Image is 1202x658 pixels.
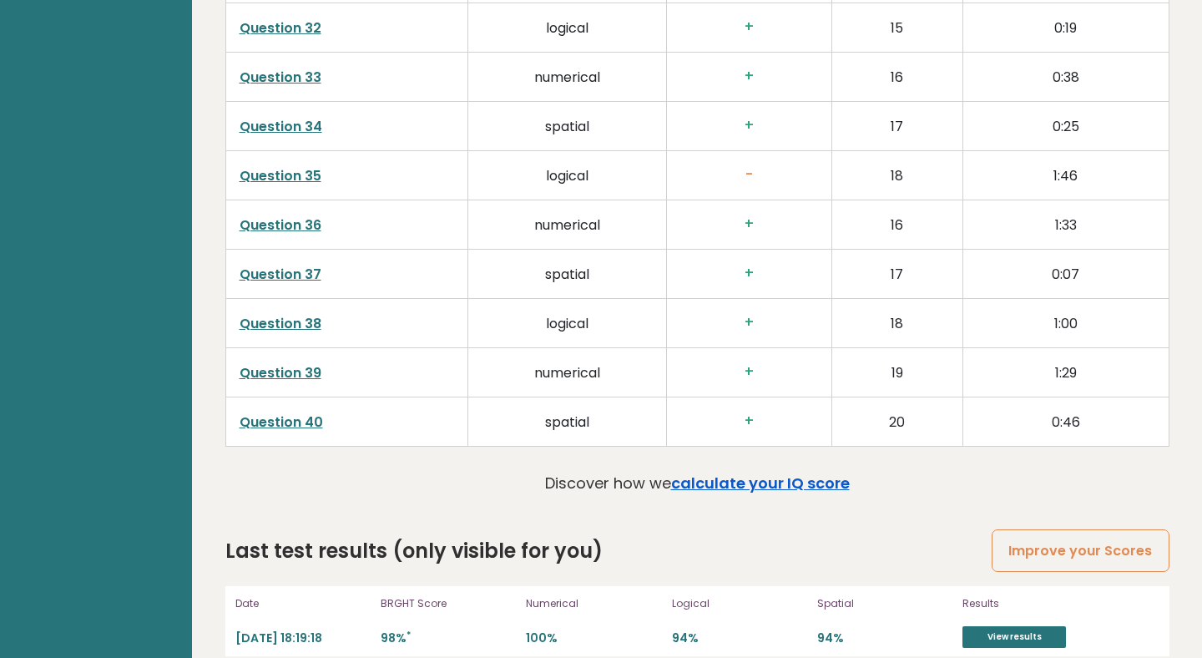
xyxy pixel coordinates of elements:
[672,596,807,611] p: Logical
[963,200,1169,249] td: 1:33
[831,52,962,101] td: 16
[680,314,818,332] h3: +
[468,101,667,150] td: spatial
[680,215,818,233] h3: +
[992,529,1169,572] a: Improve your Scores
[831,249,962,298] td: 17
[240,166,321,185] a: Question 35
[545,472,850,494] p: Discover how we
[963,52,1169,101] td: 0:38
[468,3,667,52] td: logical
[963,298,1169,347] td: 1:00
[381,630,516,646] p: 98%
[468,150,667,200] td: logical
[963,347,1169,397] td: 1:29
[235,596,371,611] p: Date
[240,265,321,284] a: Question 37
[240,413,323,432] a: Question 40
[680,363,818,381] h3: +
[240,117,322,136] a: Question 34
[680,166,818,184] h3: -
[962,626,1066,648] a: View results
[963,101,1169,150] td: 0:25
[672,630,807,646] p: 94%
[468,298,667,347] td: logical
[962,596,1138,611] p: Results
[831,298,962,347] td: 18
[831,150,962,200] td: 18
[817,596,952,611] p: Spatial
[468,200,667,249] td: numerical
[468,397,667,446] td: spatial
[235,630,371,646] p: [DATE] 18:19:18
[240,314,321,333] a: Question 38
[963,397,1169,446] td: 0:46
[817,630,952,646] p: 94%
[963,249,1169,298] td: 0:07
[831,397,962,446] td: 20
[526,596,661,611] p: Numerical
[680,265,818,282] h3: +
[225,536,603,566] h2: Last test results (only visible for you)
[240,215,321,235] a: Question 36
[240,68,321,87] a: Question 33
[468,249,667,298] td: spatial
[831,200,962,249] td: 16
[680,68,818,85] h3: +
[831,347,962,397] td: 19
[671,473,850,493] a: calculate your IQ score
[680,413,818,430] h3: +
[963,3,1169,52] td: 0:19
[963,150,1169,200] td: 1:46
[526,630,661,646] p: 100%
[381,596,516,611] p: BRGHT Score
[680,18,818,36] h3: +
[831,101,962,150] td: 17
[240,18,321,38] a: Question 32
[680,117,818,134] h3: +
[468,52,667,101] td: numerical
[240,363,321,382] a: Question 39
[468,347,667,397] td: numerical
[831,3,962,52] td: 15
